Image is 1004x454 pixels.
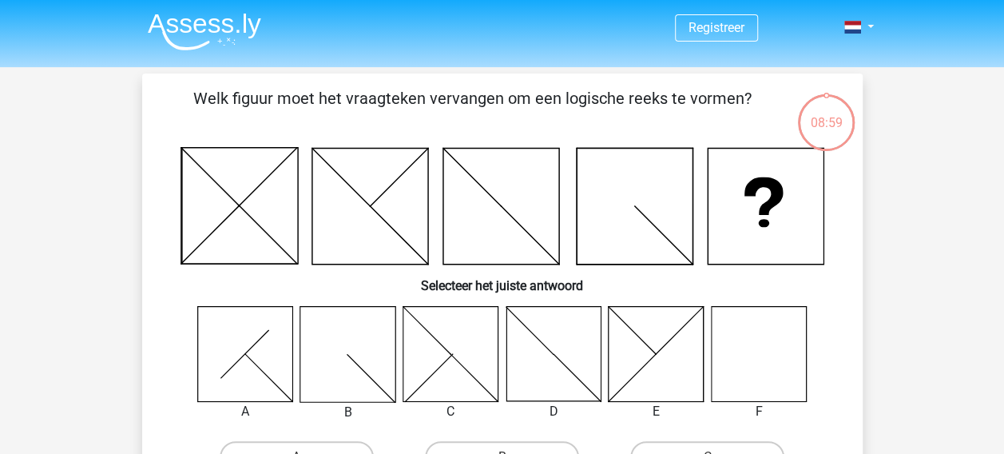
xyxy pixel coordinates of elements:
[699,402,819,421] div: F
[168,265,837,293] h6: Selecteer het juiste antwoord
[288,403,408,422] div: B
[168,86,777,134] p: Welk figuur moet het vraagteken vervangen om een logische reeks te vormen?
[596,402,716,421] div: E
[185,402,306,421] div: A
[391,402,511,421] div: C
[494,402,614,421] div: D
[148,13,261,50] img: Assessly
[796,93,856,133] div: 08:59
[689,20,744,35] a: Registreer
